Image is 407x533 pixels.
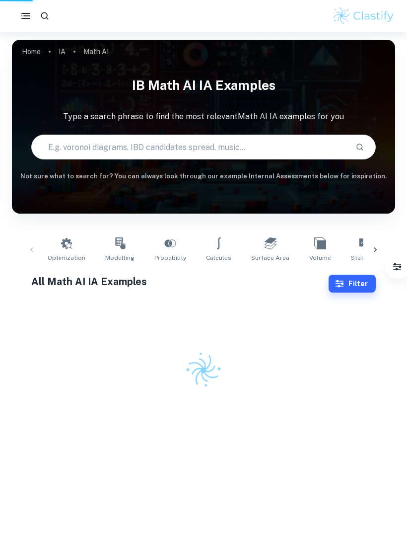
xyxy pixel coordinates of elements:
img: Clastify logo [179,346,228,394]
h1: IB Math AI IA examples [12,72,395,99]
p: Math AI [83,46,109,57]
input: E.g. voronoi diagrams, IBD candidates spread, music... [32,133,348,161]
h6: Not sure what to search for? You can always look through our example Internal Assessments below f... [12,171,395,181]
a: Home [22,45,41,59]
span: Probability [154,253,186,262]
img: Clastify logo [332,6,395,26]
span: Surface Area [251,253,289,262]
button: Search [351,139,368,155]
button: Filter [387,257,407,277]
h1: All Math AI IA Examples [31,274,329,289]
span: Optimization [48,253,85,262]
span: Calculus [206,253,231,262]
p: Type a search phrase to find the most relevant Math AI IA examples for you [12,111,395,123]
span: Statistics [351,253,379,262]
a: IA [59,45,66,59]
span: Volume [309,253,331,262]
button: Filter [329,275,376,293]
span: Modelling [105,253,135,262]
